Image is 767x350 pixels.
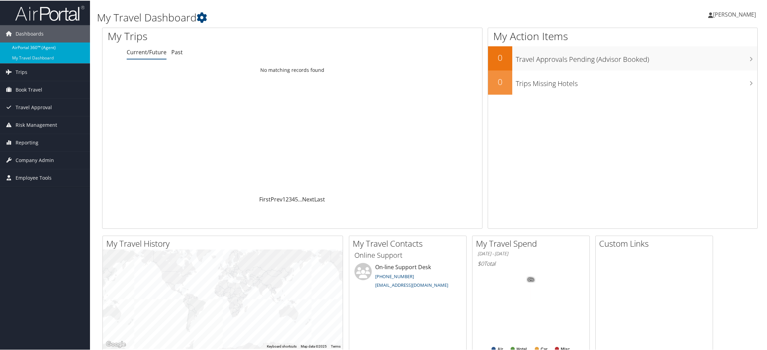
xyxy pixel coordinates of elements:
a: Current/Future [127,48,166,55]
a: 5 [295,195,298,202]
a: Open this area in Google Maps (opens a new window) [105,339,127,348]
span: [PERSON_NAME] [713,10,756,18]
span: Reporting [16,133,38,151]
a: 0Trips Missing Hotels [488,70,757,94]
img: Google [105,339,127,348]
h3: Online Support [354,250,461,259]
span: Travel Approval [16,98,52,115]
a: 1 [282,195,286,202]
span: $0 [478,259,484,267]
h2: My Travel Spend [476,237,589,249]
h1: My Travel Dashboard [97,10,541,24]
h2: My Travel Contacts [353,237,466,249]
span: Book Travel [16,81,42,98]
span: … [298,195,302,202]
span: Map data ©2025 [301,344,327,348]
h6: Total [478,259,584,267]
a: 4 [292,195,295,202]
h2: Custom Links [599,237,713,249]
h1: My Action Items [488,28,757,43]
button: Keyboard shortcuts [267,343,297,348]
a: [EMAIL_ADDRESS][DOMAIN_NAME] [375,281,448,287]
span: Risk Management [16,116,57,133]
h2: My Travel History [106,237,343,249]
span: Dashboards [16,25,44,42]
a: Next [302,195,314,202]
img: airportal-logo.png [15,4,84,21]
span: Company Admin [16,151,54,168]
a: 2 [286,195,289,202]
a: 0Travel Approvals Pending (Advisor Booked) [488,46,757,70]
a: First [259,195,271,202]
td: No matching records found [102,63,482,76]
span: Employee Tools [16,169,52,186]
h1: My Trips [108,28,319,43]
a: 3 [289,195,292,202]
h6: [DATE] - [DATE] [478,250,584,256]
h2: 0 [488,75,512,87]
span: Trips [16,63,27,80]
a: [PHONE_NUMBER] [375,273,414,279]
li: On-line Support Desk [351,262,464,291]
h3: Travel Approvals Pending (Advisor Booked) [516,50,757,64]
a: Past [171,48,183,55]
tspan: 0% [528,277,534,281]
a: Terms (opens in new tab) [331,344,341,348]
a: Prev [271,195,282,202]
h2: 0 [488,51,512,63]
h3: Trips Missing Hotels [516,75,757,88]
a: Last [314,195,325,202]
a: [PERSON_NAME] [708,3,763,24]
